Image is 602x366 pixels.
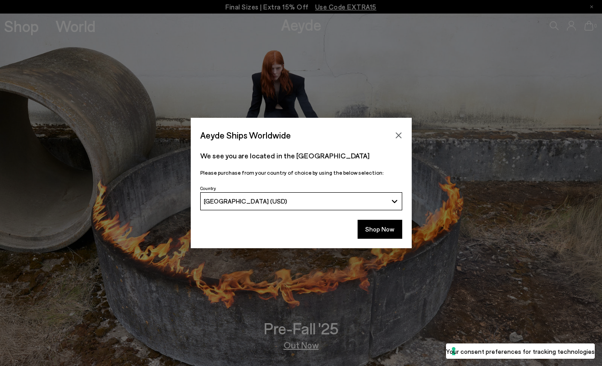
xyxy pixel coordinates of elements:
[446,347,595,356] label: Your consent preferences for tracking technologies
[200,127,291,143] span: Aeyde Ships Worldwide
[200,168,402,177] p: Please purchase from your country of choice by using the below selection:
[446,343,595,359] button: Your consent preferences for tracking technologies
[200,150,402,161] p: We see you are located in the [GEOGRAPHIC_DATA]
[358,220,402,239] button: Shop Now
[204,197,287,205] span: [GEOGRAPHIC_DATA] (USD)
[200,185,216,191] span: Country
[392,129,405,142] button: Close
